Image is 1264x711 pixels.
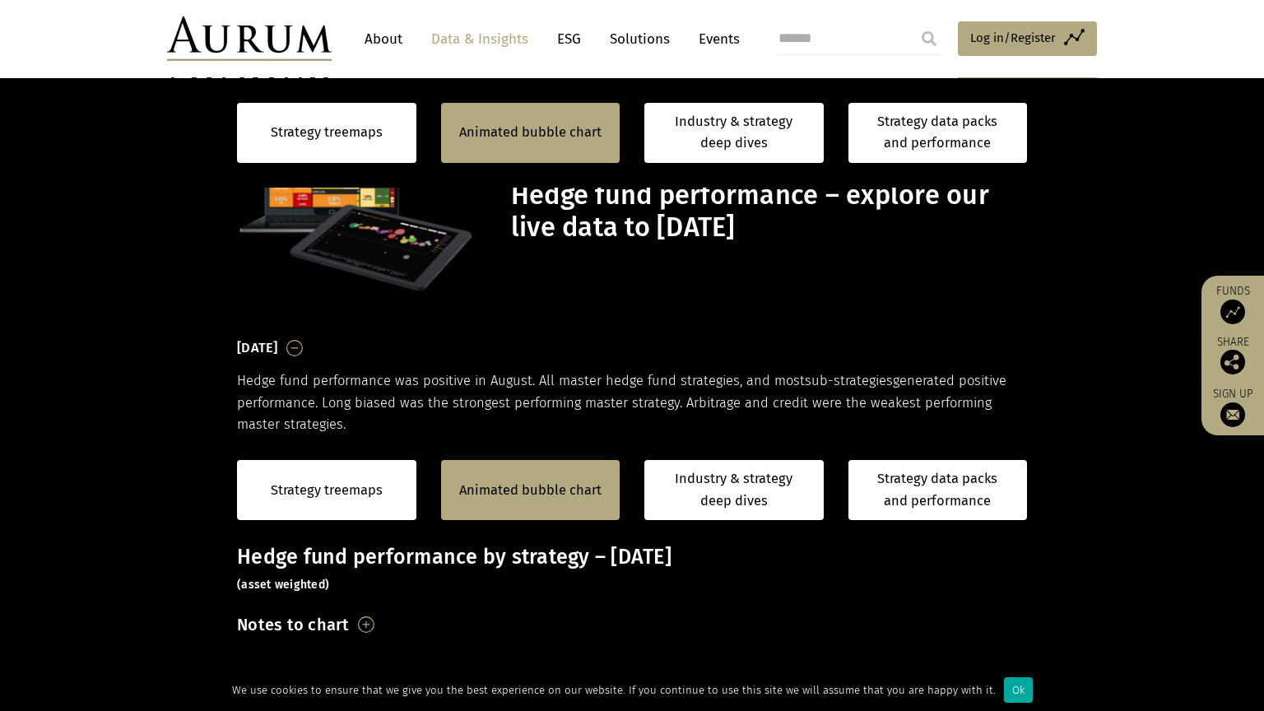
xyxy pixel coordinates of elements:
[958,21,1097,56] a: Log in/Register
[459,122,602,143] a: Animated bubble chart
[167,16,332,61] img: Aurum
[805,373,893,388] span: sub-strategies
[1004,677,1033,703] div: Ok
[237,336,278,360] h3: [DATE]
[602,24,678,54] a: Solutions
[549,24,589,54] a: ESG
[1220,402,1245,427] img: Sign up to our newsletter
[237,578,329,592] small: (asset weighted)
[1220,300,1245,324] img: Access Funds
[271,122,383,143] a: Strategy treemaps
[644,460,824,520] a: Industry & strategy deep dives
[237,611,350,639] h3: Notes to chart
[237,545,1027,594] h3: Hedge fund performance by strategy – [DATE]
[690,24,740,54] a: Events
[848,460,1028,520] a: Strategy data packs and performance
[271,480,383,501] a: Strategy treemaps
[913,22,946,55] input: Submit
[511,179,1023,244] h1: Hedge fund performance – explore our live data to [DATE]
[644,103,824,163] a: Industry & strategy deep dives
[970,28,1056,48] span: Log in/Register
[1210,337,1256,374] div: Share
[848,103,1028,163] a: Strategy data packs and performance
[423,24,537,54] a: Data & Insights
[356,24,411,54] a: About
[459,480,602,501] a: Animated bubble chart
[237,370,1027,435] p: Hedge fund performance was positive in August. All master hedge fund strategies, and most generat...
[1210,387,1256,427] a: Sign up
[1210,284,1256,324] a: Funds
[1220,350,1245,374] img: Share this post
